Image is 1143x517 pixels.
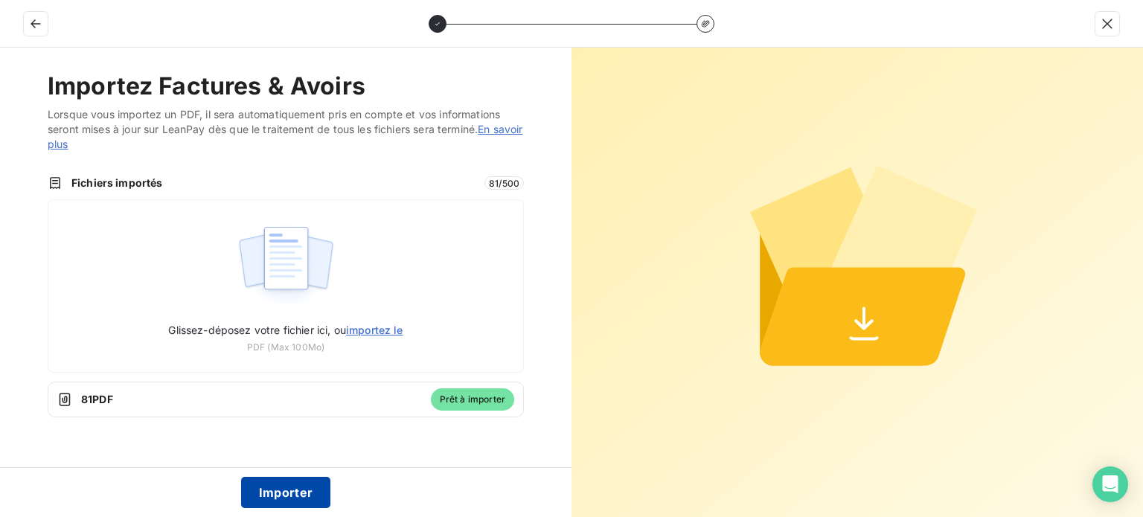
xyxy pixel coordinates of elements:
span: Glissez-déposez votre fichier ici, ou [168,324,403,336]
span: 81 PDF [81,392,422,407]
div: Open Intercom Messenger [1092,466,1128,502]
span: importez le [346,324,403,336]
button: Importer [241,477,331,508]
span: PDF (Max 100Mo) [247,341,324,354]
img: illustration [237,218,336,313]
span: 81 / 500 [484,176,524,190]
h2: Importez Factures & Avoirs [48,71,524,101]
span: Fichiers importés [71,176,476,190]
span: Prêt à importer [431,388,514,411]
span: Lorsque vous importez un PDF, il sera automatiquement pris en compte et vos informations seront m... [48,107,524,152]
